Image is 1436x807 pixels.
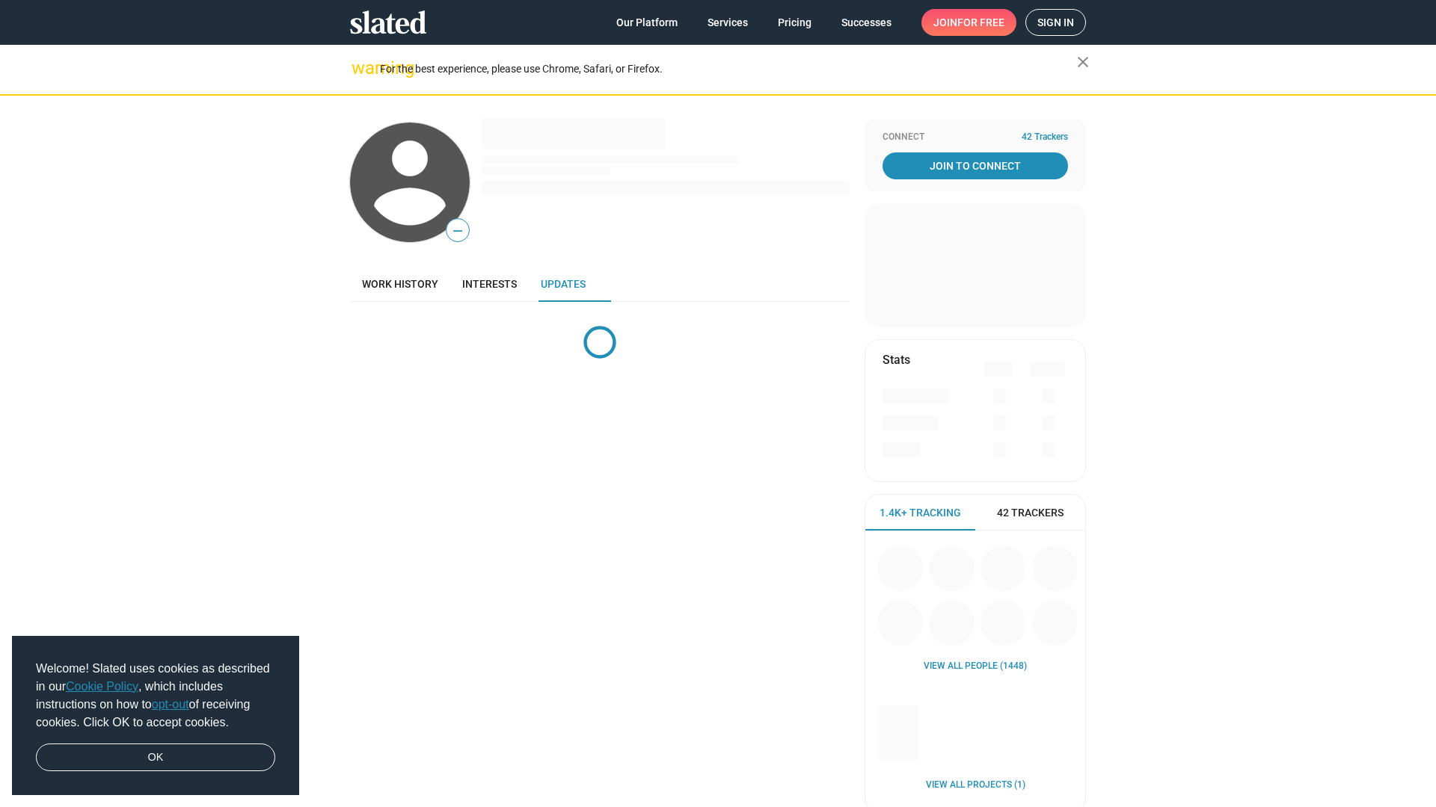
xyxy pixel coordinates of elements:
span: Interests [462,278,517,290]
span: Sign in [1037,10,1074,35]
span: Work history [362,278,438,290]
a: dismiss cookie message [36,743,275,772]
span: Updates [541,278,586,290]
div: For the best experience, please use Chrome, Safari, or Firefox. [380,59,1077,79]
a: Services [696,9,760,36]
span: 1.4K+ Tracking [880,506,961,520]
a: opt-out [152,698,189,711]
span: Our Platform [616,9,678,36]
a: Joinfor free [921,9,1016,36]
a: Updates [529,266,598,302]
span: Successes [841,9,892,36]
a: Sign in [1025,9,1086,36]
span: Join [933,9,1004,36]
a: View all People (1448) [924,661,1027,672]
div: cookieconsent [12,636,299,796]
mat-card-title: Stats [883,352,910,368]
span: for free [957,9,1004,36]
a: Join To Connect [883,152,1068,179]
a: Work history [350,266,450,302]
span: 42 Trackers [997,506,1064,520]
a: Cookie Policy [66,680,138,693]
mat-icon: warning [352,59,369,77]
a: Successes [829,9,903,36]
a: Interests [450,266,529,302]
a: Pricing [766,9,823,36]
div: Connect [883,132,1068,143]
span: Pricing [778,9,811,36]
span: Services [708,9,748,36]
a: Our Platform [604,9,690,36]
span: — [447,221,469,241]
mat-icon: close [1074,53,1092,71]
span: Welcome! Slated uses cookies as described in our , which includes instructions on how to of recei... [36,660,275,732]
span: 42 Trackers [1022,132,1068,143]
a: View all Projects (1) [926,779,1025,791]
span: Join To Connect [886,152,1065,179]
